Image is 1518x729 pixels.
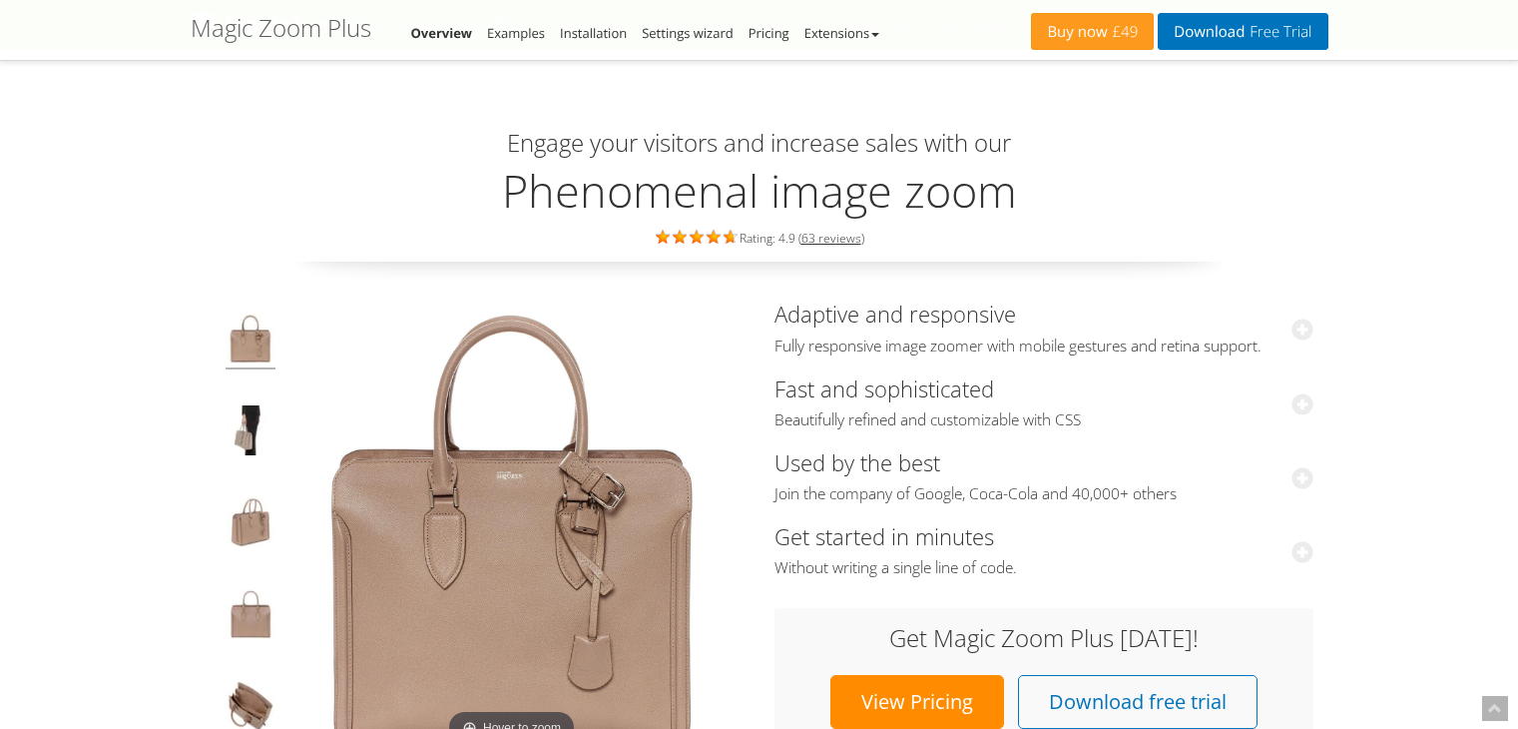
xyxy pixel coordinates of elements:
[774,373,1313,430] a: Fast and sophisticatedBeautifully refined and customizable with CSS
[749,24,789,42] a: Pricing
[226,589,275,645] img: Hover image zoom example
[191,15,371,41] h1: Magic Zoom Plus
[560,24,627,42] a: Installation
[1031,13,1154,50] a: Buy now£49
[774,558,1313,578] span: Without writing a single line of code.
[804,24,879,42] a: Extensions
[774,299,1313,356] a: Adaptive and responsiveFully responsive image zoomer with mobile gestures and retina support.
[774,337,1313,357] span: Fully responsive image zoomer with mobile gestures and retina support.
[411,24,473,42] a: Overview
[801,230,861,247] a: 63 reviews
[487,24,545,42] a: Examples
[642,24,734,42] a: Settings wizard
[226,314,275,369] img: Product image zoom example
[830,675,1004,729] a: View Pricing
[774,521,1313,578] a: Get started in minutesWithout writing a single line of code.
[1158,13,1327,50] a: DownloadFree Trial
[774,447,1313,504] a: Used by the bestJoin the company of Google, Coca-Cola and 40,000+ others
[191,166,1328,216] h2: Phenomenal image zoom
[1108,24,1139,40] span: £49
[196,130,1323,156] h3: Engage your visitors and increase sales with our
[774,484,1313,504] span: Join the company of Google, Coca-Cola and 40,000+ others
[794,625,1293,651] h3: Get Magic Zoom Plus [DATE]!
[1018,675,1258,729] a: Download free trial
[226,405,275,461] img: JavaScript image zoom example
[1245,24,1311,40] span: Free Trial
[191,226,1328,248] div: Rating: 4.9 ( )
[774,410,1313,430] span: Beautifully refined and customizable with CSS
[226,497,275,553] img: jQuery image zoom example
